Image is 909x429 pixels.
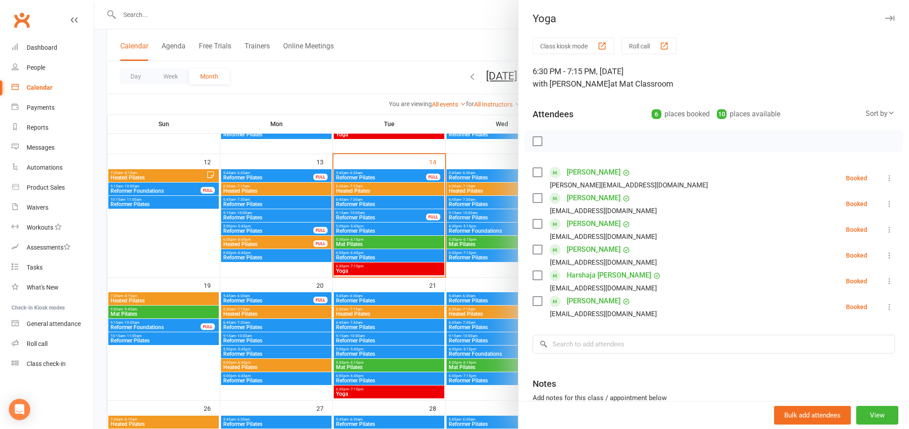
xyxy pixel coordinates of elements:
div: Calendar [27,84,52,91]
button: Roll call [621,38,676,54]
div: [EMAIL_ADDRESS][DOMAIN_NAME] [550,308,657,320]
a: Class kiosk mode [12,354,94,374]
div: Workouts [27,224,53,231]
a: [PERSON_NAME] [567,294,620,308]
a: Dashboard [12,38,94,58]
button: Class kiosk mode [533,38,614,54]
span: at Mat Classroom [610,79,673,88]
div: Add notes for this class / appointment below [533,393,895,403]
div: Automations [27,164,63,171]
a: General attendance kiosk mode [12,314,94,334]
div: Roll call [27,340,47,347]
a: Tasks [12,258,94,278]
div: 6 [652,109,661,119]
div: What's New [27,284,59,291]
a: Product Sales [12,178,94,198]
a: People [12,58,94,78]
div: places booked [652,108,710,120]
a: Calendar [12,78,94,98]
div: [EMAIL_ADDRESS][DOMAIN_NAME] [550,257,657,268]
div: Notes [533,377,556,390]
a: Roll call [12,334,94,354]
div: People [27,64,45,71]
button: View [856,406,898,425]
a: Harshaja [PERSON_NAME] [567,268,651,282]
a: [PERSON_NAME] [567,191,620,205]
a: Assessments [12,238,94,258]
div: Booked [846,226,867,233]
a: Reports [12,118,94,138]
a: Automations [12,158,94,178]
div: Reports [27,124,48,131]
a: [PERSON_NAME] [567,242,620,257]
a: Waivers [12,198,94,218]
span: with [PERSON_NAME] [533,79,610,88]
div: Booked [846,304,867,310]
div: Attendees [533,108,573,120]
div: Booked [846,252,867,258]
div: Waivers [27,204,48,211]
button: Bulk add attendees [774,406,851,425]
div: [EMAIL_ADDRESS][DOMAIN_NAME] [550,231,657,242]
div: Tasks [27,264,43,271]
div: General attendance [27,320,81,327]
div: Booked [846,278,867,284]
a: [PERSON_NAME] [567,165,620,179]
div: [EMAIL_ADDRESS][DOMAIN_NAME] [550,205,657,217]
div: Dashboard [27,44,57,51]
a: Payments [12,98,94,118]
div: Payments [27,104,55,111]
div: 6:30 PM - 7:15 PM, [DATE] [533,65,895,90]
div: Booked [846,175,867,181]
div: Assessments [27,244,71,251]
div: Yoga [518,12,909,25]
a: What's New [12,278,94,298]
div: Open Intercom Messenger [9,399,30,420]
div: Messages [27,144,55,151]
div: [EMAIL_ADDRESS][DOMAIN_NAME] [550,282,657,294]
div: Booked [846,201,867,207]
div: places available [717,108,780,120]
a: Workouts [12,218,94,238]
div: Product Sales [27,184,65,191]
a: Messages [12,138,94,158]
div: 10 [717,109,727,119]
div: [PERSON_NAME][EMAIL_ADDRESS][DOMAIN_NAME] [550,179,708,191]
a: [PERSON_NAME] [567,217,620,231]
div: Class check-in [27,360,66,367]
a: Clubworx [11,9,33,31]
input: Search to add attendees [533,335,895,354]
div: Sort by [866,108,895,119]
